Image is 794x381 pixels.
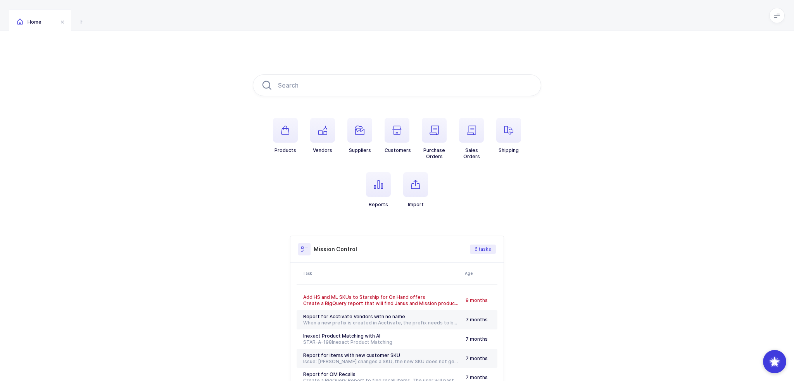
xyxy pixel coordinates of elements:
[273,118,298,153] button: Products
[253,74,541,96] input: Search
[314,245,357,253] h3: Mission Control
[310,118,335,153] button: Vendors
[496,118,521,153] button: Shipping
[403,172,428,208] button: Import
[17,19,41,25] span: Home
[366,172,391,208] button: Reports
[475,246,491,252] span: 6 tasks
[459,118,484,160] button: SalesOrders
[347,118,372,153] button: Suppliers
[385,118,411,153] button: Customers
[422,118,447,160] button: PurchaseOrders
